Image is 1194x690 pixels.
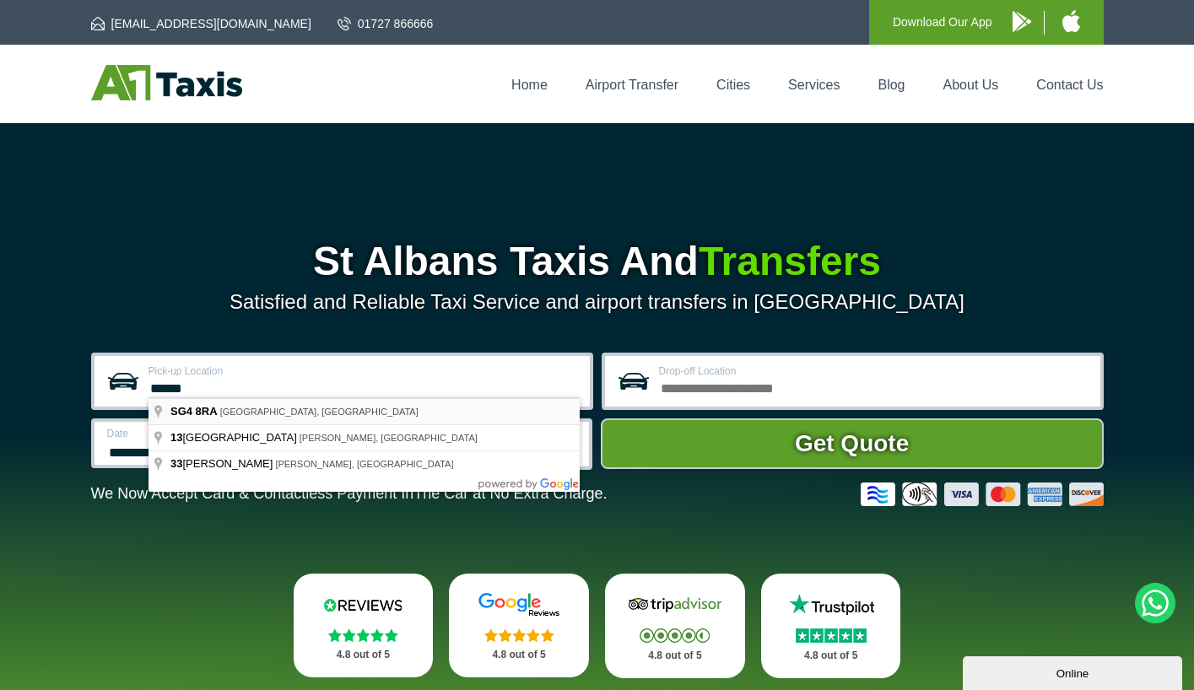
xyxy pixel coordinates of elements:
span: Transfers [699,239,881,283]
img: A1 Taxis iPhone App [1062,10,1080,32]
a: Home [511,78,548,92]
span: [PERSON_NAME] [170,457,275,470]
a: Contact Us [1036,78,1103,92]
img: Reviews.io [312,592,413,617]
p: 4.8 out of 5 [624,645,727,666]
iframe: chat widget [963,653,1186,690]
label: Pick-up Location [149,366,580,376]
img: Stars [484,628,554,642]
a: Airport Transfer [586,78,678,92]
h1: St Albans Taxis And [91,241,1104,282]
img: Stars [328,628,398,642]
label: Date [107,429,324,439]
img: A1 Taxis Android App [1013,11,1031,32]
img: A1 Taxis St Albans LTD [91,65,242,100]
a: 01727 866666 [338,15,434,32]
a: Services [788,78,840,92]
span: The Car at No Extra Charge. [413,485,607,502]
a: About Us [943,78,999,92]
p: 4.8 out of 5 [780,645,883,666]
span: [GEOGRAPHIC_DATA], [GEOGRAPHIC_DATA] [220,407,419,417]
p: Satisfied and Reliable Taxi Service and airport transfers in [GEOGRAPHIC_DATA] [91,290,1104,314]
a: [EMAIL_ADDRESS][DOMAIN_NAME] [91,15,311,32]
img: Trustpilot [781,592,882,617]
a: Cities [716,78,750,92]
p: Download Our App [893,12,992,33]
img: Google [468,592,570,617]
img: Stars [640,628,710,643]
span: 13 [170,431,182,444]
a: Google Stars 4.8 out of 5 [449,574,589,677]
a: Tripadvisor Stars 4.8 out of 5 [605,574,745,678]
img: Stars [796,628,867,643]
a: Trustpilot Stars 4.8 out of 5 [761,574,901,678]
p: We Now Accept Card & Contactless Payment In [91,485,608,503]
img: Tripadvisor [624,592,726,617]
span: [GEOGRAPHIC_DATA] [170,431,300,444]
span: [PERSON_NAME], [GEOGRAPHIC_DATA] [300,433,478,443]
span: [PERSON_NAME], [GEOGRAPHIC_DATA] [275,459,453,469]
a: Reviews.io Stars 4.8 out of 5 [294,574,434,677]
img: Credit And Debit Cards [861,482,1104,506]
label: Drop-off Location [659,366,1090,376]
p: 4.8 out of 5 [467,644,570,666]
button: Get Quote [601,418,1104,469]
span: 33 [170,457,182,470]
span: SG4 8RA [170,405,218,418]
a: Blog [878,78,905,92]
p: 4.8 out of 5 [312,644,415,666]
